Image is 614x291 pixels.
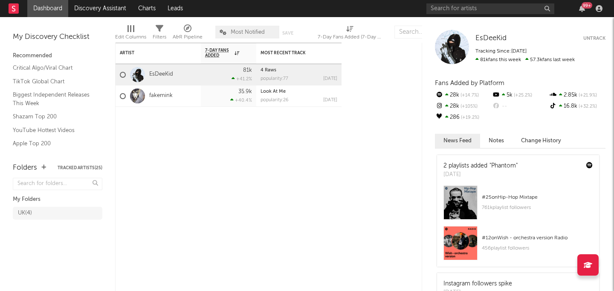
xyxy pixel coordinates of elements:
button: 99+ [579,5,585,12]
a: Apple Top 200 [13,139,94,148]
div: 456 playlist followers [482,243,593,253]
span: +25.2 % [513,93,532,98]
div: 2.85k [549,90,605,101]
input: Search for artists [426,3,554,14]
a: 4 Raws [261,68,276,73]
span: 57.3k fans last week [475,57,575,62]
span: +14.7 % [459,93,479,98]
a: EsDeeKid [149,71,173,78]
div: Instagram followers spike [443,279,512,288]
a: Shazam Top 200 [13,112,94,121]
div: -- [492,101,548,112]
div: My Discovery Checklist [13,32,102,42]
span: +19.2 % [460,115,479,120]
span: Fans Added by Platform [435,80,504,86]
button: Change History [513,134,570,148]
div: Folders [13,163,37,173]
a: TikTok Global Chart [13,77,94,86]
a: Critical Algo/Viral Chart [13,63,94,73]
button: Notes [480,134,513,148]
a: Biggest Independent Releases This Week [13,90,94,108]
a: fakemink [149,92,173,100]
button: Tracked Artists(25) [58,166,102,170]
div: My Folders [13,194,102,205]
a: #12onWish - orchestra version Radio456playlist followers [437,226,599,267]
span: Tracking Since: [DATE] [475,49,527,54]
button: News Feed [435,134,480,148]
div: 28k [435,101,492,112]
input: Search for folders... [13,178,102,190]
input: Search... [394,26,458,38]
div: Edit Columns [115,32,146,42]
button: Save [282,31,293,35]
a: YouTube Hottest Videos [13,126,94,135]
div: +41.2 % [232,76,252,82]
span: 81k fans this week [475,57,521,62]
span: EsDeeKid [475,35,507,42]
div: Recommended [13,51,102,61]
div: # 12 on Wish - orchestra version Radio [482,233,593,243]
div: Edit Columns [115,21,146,46]
div: Filters [153,21,166,46]
div: [DATE] [443,170,518,179]
span: +32.2 % [577,104,597,109]
div: Filters [153,32,166,42]
div: 28k [435,90,492,101]
div: 7-Day Fans Added (7-Day Fans Added) [318,32,382,42]
div: A&R Pipeline [173,21,203,46]
div: popularity: 77 [261,76,288,81]
a: EsDeeKid [475,34,507,43]
div: +40.4 % [230,97,252,103]
a: #25onHip-Hop Mixtape761kplaylist followers [437,185,599,226]
span: +105 % [459,104,478,109]
div: 286 [435,112,492,123]
div: 2 playlists added [443,162,518,170]
a: Look At Me [261,89,286,94]
div: 81k [243,68,252,73]
div: 761k playlist followers [482,203,593,213]
span: +21.9 % [577,93,597,98]
a: UK(4) [13,207,102,220]
div: Most Recent Track [261,50,324,56]
div: 99 + [582,2,592,9]
button: Untrack [583,34,605,43]
div: A&R Pipeline [173,32,203,42]
div: [DATE] [323,98,337,103]
div: 5k [492,90,548,101]
div: [DATE] [323,76,337,81]
div: 4 Raws [261,68,337,73]
a: "Phantom" [489,163,518,169]
div: 35.9k [238,89,252,94]
div: UK ( 4 ) [18,208,32,218]
div: # 25 on Hip-Hop Mixtape [482,192,593,203]
div: 7-Day Fans Added (7-Day Fans Added) [318,21,382,46]
span: 7-Day Fans Added [205,48,232,58]
span: Most Notified [231,29,265,35]
div: Look At Me [261,89,337,94]
div: 16.8k [549,101,605,112]
div: popularity: 26 [261,98,289,103]
div: Artist [120,50,184,56]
